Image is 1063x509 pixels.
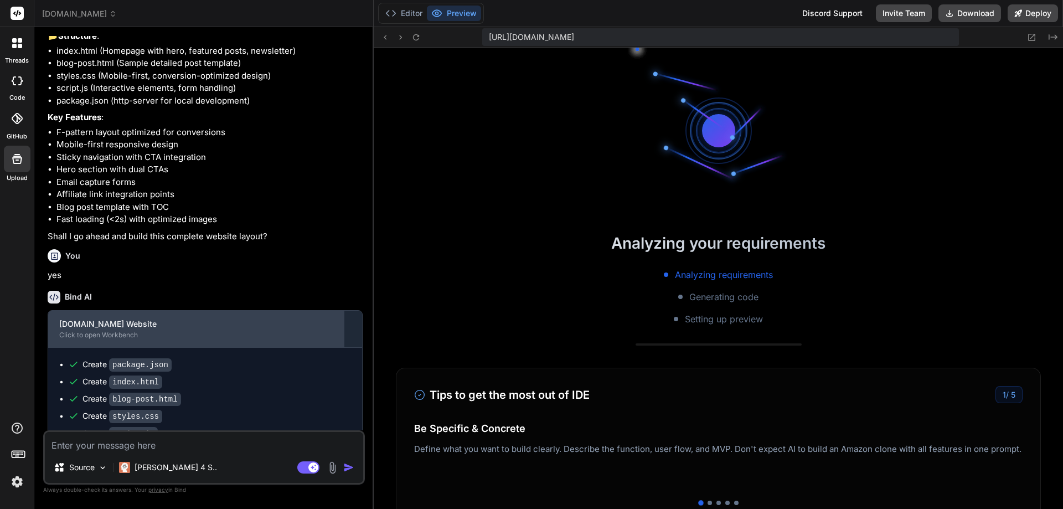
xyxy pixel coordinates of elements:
button: Deploy [1008,4,1058,22]
li: Fast loading (<2s) with optimized images [56,213,363,226]
img: Claude 4 Sonnet [119,462,130,473]
strong: Key Features [48,112,101,122]
p: [PERSON_NAME] 4 S.. [135,462,217,473]
li: F-pattern layout optimized for conversions [56,126,363,139]
div: Click to open Workbench [59,331,333,340]
button: Preview [427,6,481,21]
li: Hero section with dual CTAs [56,163,363,176]
span: [DOMAIN_NAME] [42,8,117,19]
div: Create [82,376,162,388]
li: Mobile-first responsive design [56,138,363,151]
img: attachment [326,461,339,474]
span: 1 [1003,390,1006,399]
li: styles.css (Mobile-first, conversion-optimized design) [56,70,363,83]
li: blog-post.html (Sample detailed post template) [56,57,363,70]
label: GitHub [7,132,27,141]
button: Invite Team [876,4,932,22]
img: Pick Models [98,463,107,472]
code: package.json [109,358,172,372]
img: icon [343,462,354,473]
li: script.js (Interactive elements, form handling) [56,82,363,95]
h4: Be Specific & Concrete [414,421,1023,436]
code: index.html [109,376,162,389]
h3: Tips to get the most out of IDE [414,387,590,403]
li: Blog post template with TOC [56,201,363,214]
div: Create [82,393,181,405]
label: Upload [7,173,28,183]
li: Sticky navigation with CTA integration [56,151,363,164]
div: Create [82,359,172,371]
span: Setting up preview [685,312,763,326]
li: Affiliate link integration points [56,188,363,201]
div: / [995,386,1023,403]
span: Generating code [689,290,758,304]
button: Editor [381,6,427,21]
p: yes [48,269,363,282]
li: Email capture forms [56,176,363,189]
code: styles.css [109,410,162,423]
li: package.json (http-server for local development) [56,95,363,107]
p: : [48,111,363,124]
p: Always double-check its answers. Your in Bind [43,485,365,495]
code: blog-post.html [109,393,181,406]
h6: You [65,250,80,261]
p: Shall I go ahead and build this complete website layout? [48,230,363,243]
div: Create [82,410,162,422]
h2: Analyzing your requirements [374,232,1063,255]
li: index.html (Homepage with hero, featured posts, newsletter) [56,45,363,58]
img: settings [8,472,27,491]
p: Source [69,462,95,473]
label: code [9,93,25,102]
code: script.js [109,427,158,440]
h6: Bind AI [65,291,92,302]
div: Create [82,428,158,439]
button: Download [938,4,1001,22]
span: [URL][DOMAIN_NAME] [489,32,574,43]
span: Analyzing requirements [675,268,773,281]
label: threads [5,56,29,65]
button: [DOMAIN_NAME] WebsiteClick to open Workbench [48,311,344,347]
div: Discord Support [796,4,869,22]
div: [DOMAIN_NAME] Website [59,318,333,330]
span: privacy [148,486,168,493]
span: 5 [1011,390,1015,399]
strong: Structure [58,30,97,41]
